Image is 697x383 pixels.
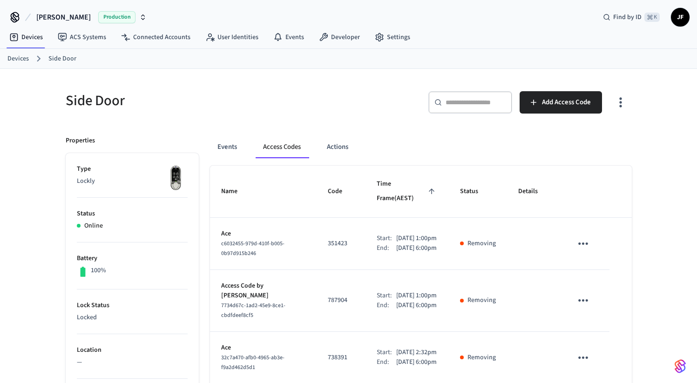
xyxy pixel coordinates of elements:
[377,177,438,206] span: Time Frame(AEST)
[377,243,396,253] div: End:
[396,301,437,310] p: [DATE] 6:00pm
[36,12,91,23] span: [PERSON_NAME]
[198,29,266,46] a: User Identities
[518,184,550,199] span: Details
[644,13,660,22] span: ⌘ K
[221,240,284,257] span: c6032455-979d-410f-b005-0b97d915b246
[221,354,284,371] span: 32c7a470-afb0-4965-ab3e-f9a2d462d5d1
[467,296,496,305] p: Removing
[77,176,188,186] p: Lockly
[328,353,354,363] p: 738391
[396,357,437,367] p: [DATE] 6:00pm
[66,136,95,146] p: Properties
[396,291,437,301] p: [DATE] 1:00pm
[48,54,76,64] a: Side Door
[77,301,188,310] p: Lock Status
[221,229,306,239] p: Ace
[671,8,690,27] button: JF
[377,348,396,357] div: Start:
[595,9,667,26] div: Find by ID⌘ K
[520,91,602,114] button: Add Access Code
[377,357,396,367] div: End:
[221,281,306,301] p: Access Code by [PERSON_NAME]
[396,234,437,243] p: [DATE] 1:00pm
[50,29,114,46] a: ACS Systems
[91,266,106,275] p: 100%
[221,302,285,319] span: 7734d67c-1ad2-45e9-8ce1-cbdfdeef8cf5
[77,164,188,174] p: Type
[672,9,689,26] span: JF
[467,239,496,249] p: Removing
[114,29,198,46] a: Connected Accounts
[542,96,591,108] span: Add Access Code
[221,184,250,199] span: Name
[2,29,50,46] a: Devices
[77,313,188,323] p: Locked
[367,29,418,46] a: Settings
[396,348,437,357] p: [DATE] 2:32pm
[311,29,367,46] a: Developer
[77,209,188,219] p: Status
[328,239,354,249] p: 351423
[328,296,354,305] p: 787904
[256,136,308,158] button: Access Codes
[84,221,103,231] p: Online
[77,345,188,355] p: Location
[319,136,356,158] button: Actions
[77,254,188,263] p: Battery
[377,234,396,243] div: Start:
[210,136,244,158] button: Events
[328,184,354,199] span: Code
[460,184,490,199] span: Status
[675,359,686,374] img: SeamLogoGradient.69752ec5.svg
[377,301,396,310] div: End:
[98,11,135,23] span: Production
[377,291,396,301] div: Start:
[164,164,188,192] img: Lockly Vision Lock, Front
[210,136,632,158] div: ant example
[221,343,306,353] p: Ace
[66,91,343,110] h5: Side Door
[396,243,437,253] p: [DATE] 6:00pm
[467,353,496,363] p: Removing
[266,29,311,46] a: Events
[613,13,642,22] span: Find by ID
[77,357,188,367] p: —
[7,54,29,64] a: Devices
